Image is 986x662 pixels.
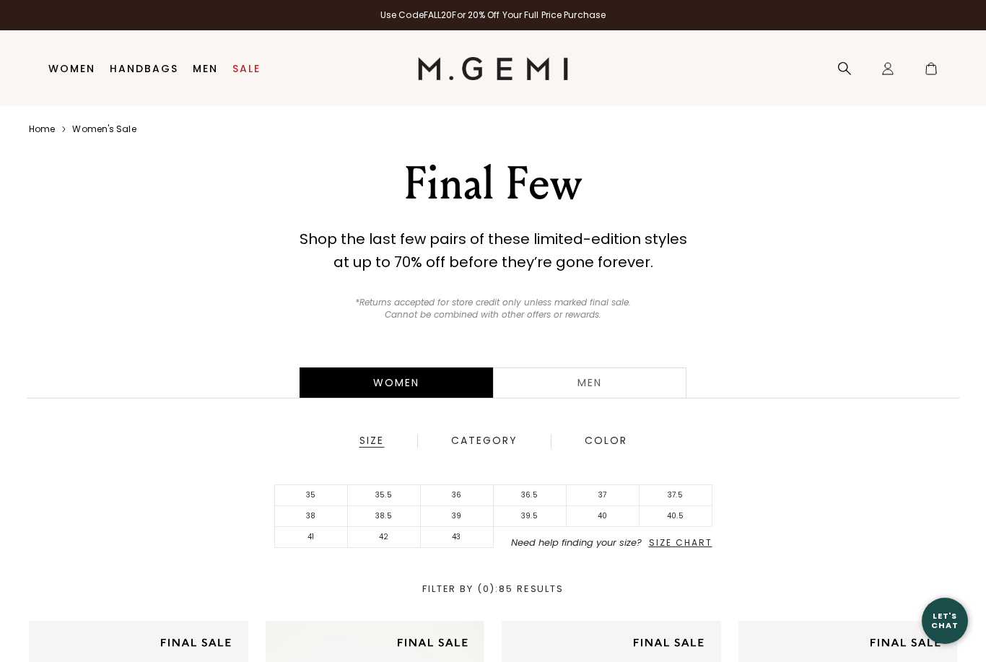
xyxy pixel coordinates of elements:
[300,367,493,398] div: Women
[494,506,567,527] li: 39.5
[421,485,494,506] li: 36
[584,435,628,448] div: Color
[275,506,348,527] li: 38
[567,506,640,527] li: 40
[48,63,95,74] a: Women
[388,630,476,656] img: final sale tag
[232,63,261,74] a: Sale
[922,611,968,630] div: Let's Chat
[649,536,712,549] span: Size Chart
[347,297,640,321] p: *Returns accepted for store credit only unless marked final sale. Cannot be combined with other o...
[225,158,761,210] div: Final Few
[418,57,569,80] img: M.Gemi
[275,527,348,548] li: 41
[348,527,421,548] li: 42
[359,435,385,448] div: Size
[640,506,712,527] li: 40.5
[493,367,686,398] a: Men
[567,485,640,506] li: 37
[624,630,712,656] img: final sale tag
[18,584,968,594] div: Filter By (0) : 85 Results
[29,123,55,135] a: Home
[193,63,218,74] a: Men
[450,435,518,448] div: Category
[348,506,421,527] li: 38.5
[72,123,136,135] a: Women's sale
[110,63,178,74] a: Handbags
[494,538,712,548] li: Need help finding your size?
[275,485,348,506] li: 35
[421,506,494,527] li: 39
[348,485,421,506] li: 35.5
[640,485,712,506] li: 37.5
[861,630,949,656] img: final sale tag
[152,630,240,656] img: final sale tag
[424,9,453,21] strong: FALL20
[421,527,494,548] li: 43
[494,485,567,506] li: 36.5
[300,229,687,272] strong: Shop the last few pairs of these limited-edition styles at up to 70% off before they’re gone fore...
